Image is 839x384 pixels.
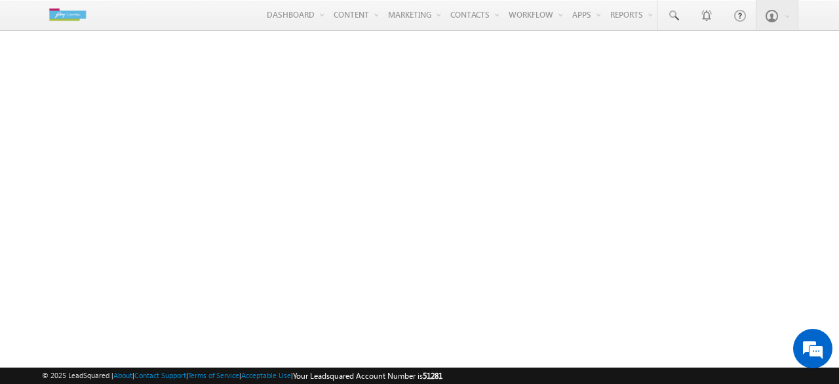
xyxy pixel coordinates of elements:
[134,371,186,379] a: Contact Support
[42,370,442,382] span: © 2025 LeadSquared | | | | |
[113,371,132,379] a: About
[42,3,93,26] img: Custom Logo
[293,371,442,381] span: Your Leadsquared Account Number is
[423,371,442,381] span: 51281
[241,371,291,379] a: Acceptable Use
[188,371,239,379] a: Terms of Service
